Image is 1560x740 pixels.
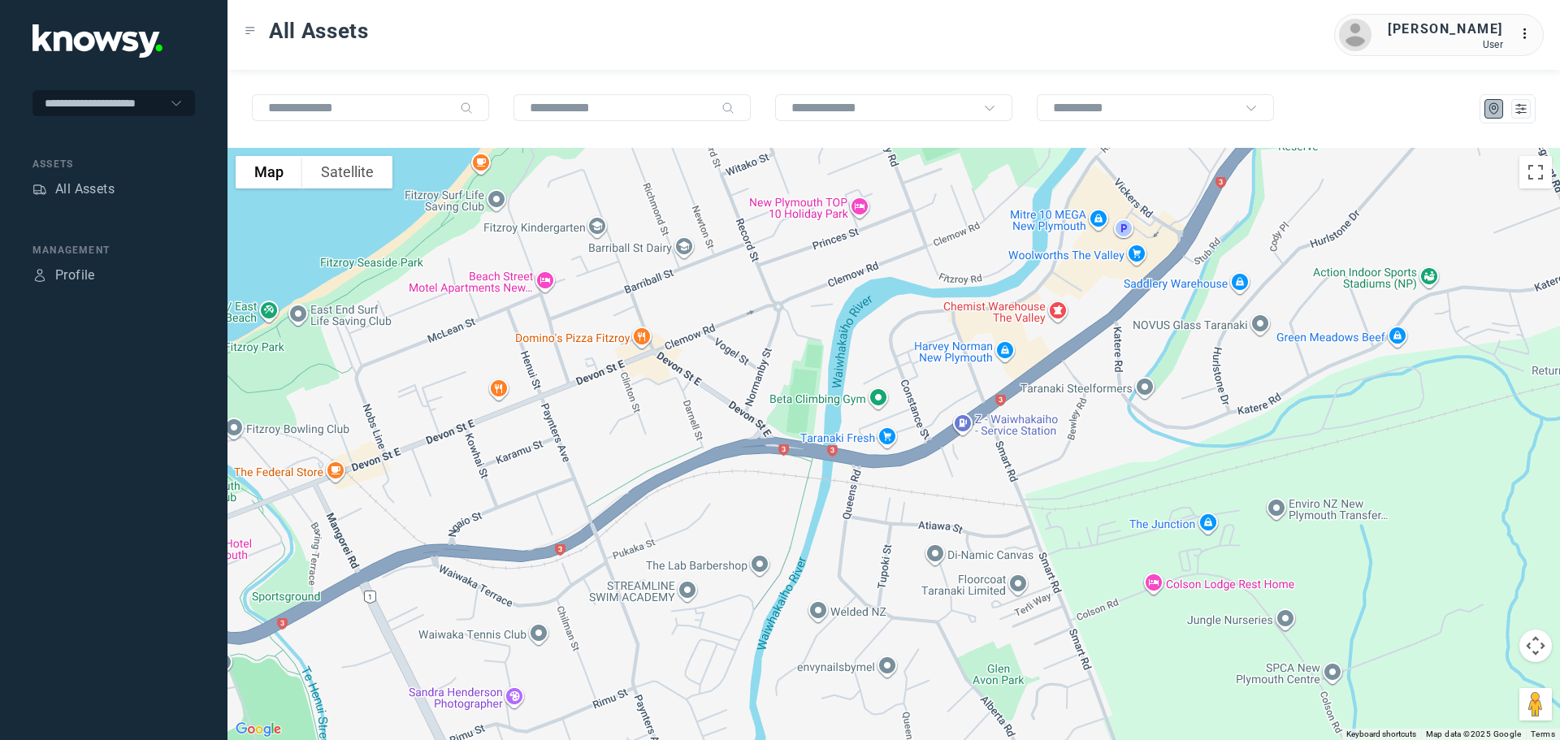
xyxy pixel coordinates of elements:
div: All Assets [55,180,115,199]
button: Keyboard shortcuts [1346,729,1416,740]
div: [PERSON_NAME] [1388,19,1503,39]
tspan: ... [1520,28,1536,40]
button: Drag Pegman onto the map to open Street View [1519,688,1552,721]
span: Map data ©2025 Google [1426,729,1521,738]
span: All Assets [269,16,369,45]
img: Google [232,719,285,740]
button: Toggle fullscreen view [1519,156,1552,188]
a: AssetsAll Assets [32,180,115,199]
div: User [1388,39,1503,50]
img: Application Logo [32,24,162,58]
div: : [1519,24,1539,44]
div: Profile [32,268,47,283]
a: Terms (opens in new tab) [1531,729,1555,738]
button: Show street map [236,156,302,188]
div: Management [32,243,195,257]
div: Toggle Menu [245,25,256,37]
div: Assets [32,182,47,197]
div: List [1514,102,1528,116]
div: Assets [32,157,195,171]
button: Map camera controls [1519,630,1552,662]
div: : [1519,24,1539,46]
div: Search [721,102,734,115]
a: Open this area in Google Maps (opens a new window) [232,719,285,740]
div: Search [460,102,473,115]
div: Map [1487,102,1501,116]
img: avatar.png [1339,19,1371,51]
button: Show satellite imagery [302,156,392,188]
a: ProfileProfile [32,266,95,285]
div: Profile [55,266,95,285]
